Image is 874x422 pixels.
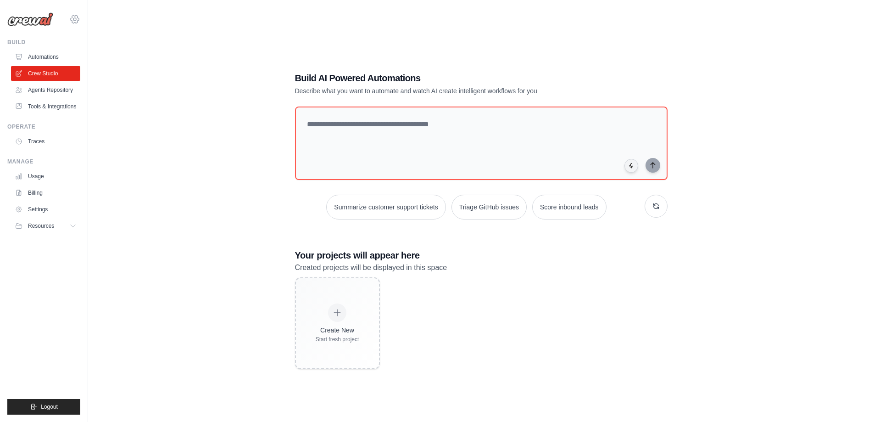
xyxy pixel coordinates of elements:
[7,39,80,46] div: Build
[532,195,607,219] button: Score inbound leads
[11,186,80,200] a: Billing
[11,50,80,64] a: Automations
[11,83,80,97] a: Agents Repository
[7,399,80,415] button: Logout
[11,99,80,114] a: Tools & Integrations
[11,134,80,149] a: Traces
[11,219,80,233] button: Resources
[295,72,603,84] h1: Build AI Powered Automations
[11,66,80,81] a: Crew Studio
[295,86,603,96] p: Describe what you want to automate and watch AI create intelligent workflows for you
[624,159,638,173] button: Click to speak your automation idea
[7,158,80,165] div: Manage
[451,195,527,219] button: Triage GitHub issues
[7,12,53,26] img: Logo
[295,262,668,274] p: Created projects will be displayed in this space
[295,249,668,262] h3: Your projects will appear here
[7,123,80,130] div: Operate
[11,169,80,184] a: Usage
[316,326,359,335] div: Create New
[645,195,668,218] button: Get new suggestions
[11,202,80,217] a: Settings
[28,222,54,230] span: Resources
[41,403,58,411] span: Logout
[316,336,359,343] div: Start fresh project
[326,195,445,219] button: Summarize customer support tickets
